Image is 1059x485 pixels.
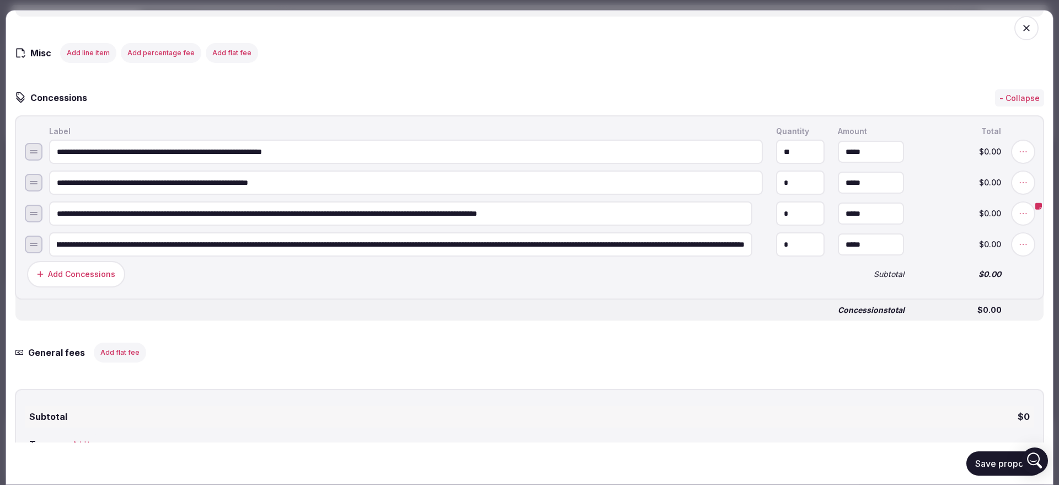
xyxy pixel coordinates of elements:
button: Add flat fee [94,343,146,363]
span: $0.00 [917,270,1001,278]
button: Add percentage fee [121,42,201,62]
span: $0.00 [918,306,1002,314]
span: $0.00 [917,148,1001,156]
div: Total [915,125,1003,137]
div: Amount [836,125,906,137]
span: $0.00 [917,210,1001,217]
button: Save proposal [966,451,1044,476]
span: $0.00 [917,241,1001,248]
h3: General fees [24,346,94,359]
button: Add flat fee [206,42,258,62]
span: Subtotal [25,410,67,423]
button: - Collapse [995,89,1044,106]
div: Add Concessions [48,269,115,280]
h3: Taxes [25,438,57,451]
div: Subtotal [836,268,906,280]
div: Label [47,125,765,137]
h3: Concessions [26,91,98,104]
h3: Misc [26,46,62,59]
button: Add line item [60,42,116,62]
span: $0.00 [917,179,1001,186]
button: Add Concessions [27,261,125,287]
button: Add tax [66,434,104,454]
span: Concessions total [838,306,905,314]
span: $0 [1018,410,1034,423]
div: Quantity [774,125,827,137]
